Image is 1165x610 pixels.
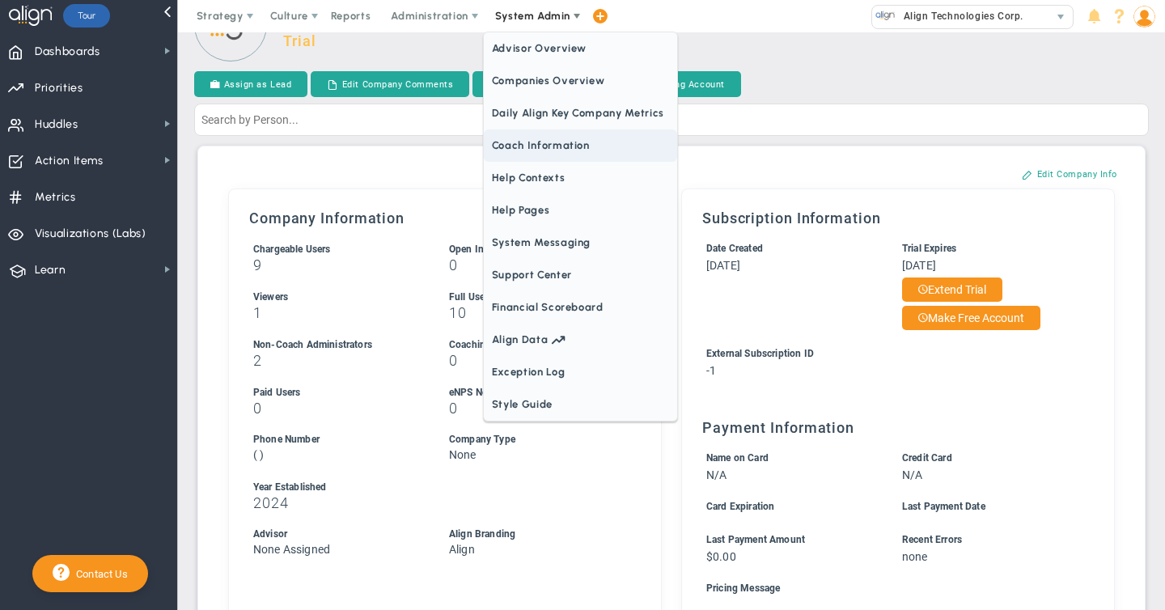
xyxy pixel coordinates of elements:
span: Chargeable Users [253,244,331,255]
span: Priorities [35,71,83,105]
img: 10991.Company.photo [875,6,896,26]
div: Last Payment Date [902,499,1068,515]
a: Align Data [484,324,677,356]
span: Metrics [35,180,76,214]
span: [DATE] [706,259,740,272]
h3: Company Information [249,210,641,227]
span: N/A [706,468,727,481]
div: Credit Card [902,451,1068,466]
button: Edit Company Info [1006,161,1133,187]
h3: 0 [449,257,615,273]
span: Culture [270,10,308,22]
span: Viewers [253,291,288,303]
span: Year Established [253,481,327,493]
div: Company Type [449,432,615,447]
h3: 0 [449,353,615,368]
span: Paid Users [253,387,301,398]
h3: Payment Information [702,419,1094,436]
span: Visualizations (Labs) [35,217,146,251]
span: -1 [706,364,716,377]
label: Includes Users + Open Invitations, excludes Coaching Staff [253,242,331,255]
button: Edit Company Comments [311,71,469,97]
span: Contact Us [70,568,128,580]
h3: 2024 [253,495,615,510]
span: Dashboards [35,35,100,69]
h3: 2 [253,353,419,368]
span: System Messaging [484,227,677,259]
h3: 1 [253,305,419,320]
span: Align [449,543,475,556]
span: $0.00 [706,550,736,563]
span: ( [253,448,257,461]
button: Assign as Lead [194,71,307,97]
h3: Subscription Information [702,210,1094,227]
span: Coaching Staff [449,339,515,350]
span: Align Technologies Corp. [896,6,1023,27]
span: Support Center [484,259,677,291]
span: Huddles [35,108,78,142]
span: Exception Log [484,356,677,388]
div: Recent Errors [902,532,1068,548]
h3: 10 [449,305,615,320]
span: N/A [902,468,922,481]
span: ) [260,448,264,461]
span: Help Contexts [484,162,677,194]
div: Last Payment Amount [706,532,872,548]
span: Companies Overview [484,65,677,97]
h3: 0 [449,400,615,416]
span: System Admin [495,10,570,22]
div: Advisor [253,527,419,542]
span: Full Users [449,291,494,303]
div: Name on Card [706,451,872,466]
span: none [902,550,928,563]
span: Open Invitations [449,244,523,255]
img: 50249.Person.photo [1133,6,1155,28]
span: None Assigned [253,543,330,556]
span: Help Pages [484,194,677,227]
span: Non-Coach Administrators [253,339,372,350]
h3: 0 [253,400,419,416]
span: [DATE] [902,259,936,272]
span: None [449,448,477,461]
span: Strategy [197,10,244,22]
span: Style Guide [484,388,677,421]
div: Card Expiration [706,499,872,515]
button: Extend Trial [902,277,1002,302]
div: Date Created [706,241,872,256]
span: Financial Scoreboard [484,291,677,324]
span: Action Items [35,144,104,178]
span: Learn [35,253,66,287]
div: Align Branding [449,527,615,542]
span: select [1049,6,1073,28]
h3: 9 [253,257,419,273]
div: Phone Number [253,432,419,447]
span: Coach Information [484,129,677,162]
span: Administration [391,10,468,22]
input: Search by Person... [194,104,1149,136]
h3: Trial [283,32,1149,49]
span: Daily Align Key Company Metrics [484,97,677,129]
div: Pricing Message [706,581,1068,596]
span: eNPS Non-Users [449,387,523,398]
button: Send Invoice [472,71,574,97]
div: Trial Expires [902,241,1068,256]
span: Advisor Overview [484,32,677,65]
div: External Subscription ID [706,346,1068,362]
button: Make Free Account [902,306,1040,330]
